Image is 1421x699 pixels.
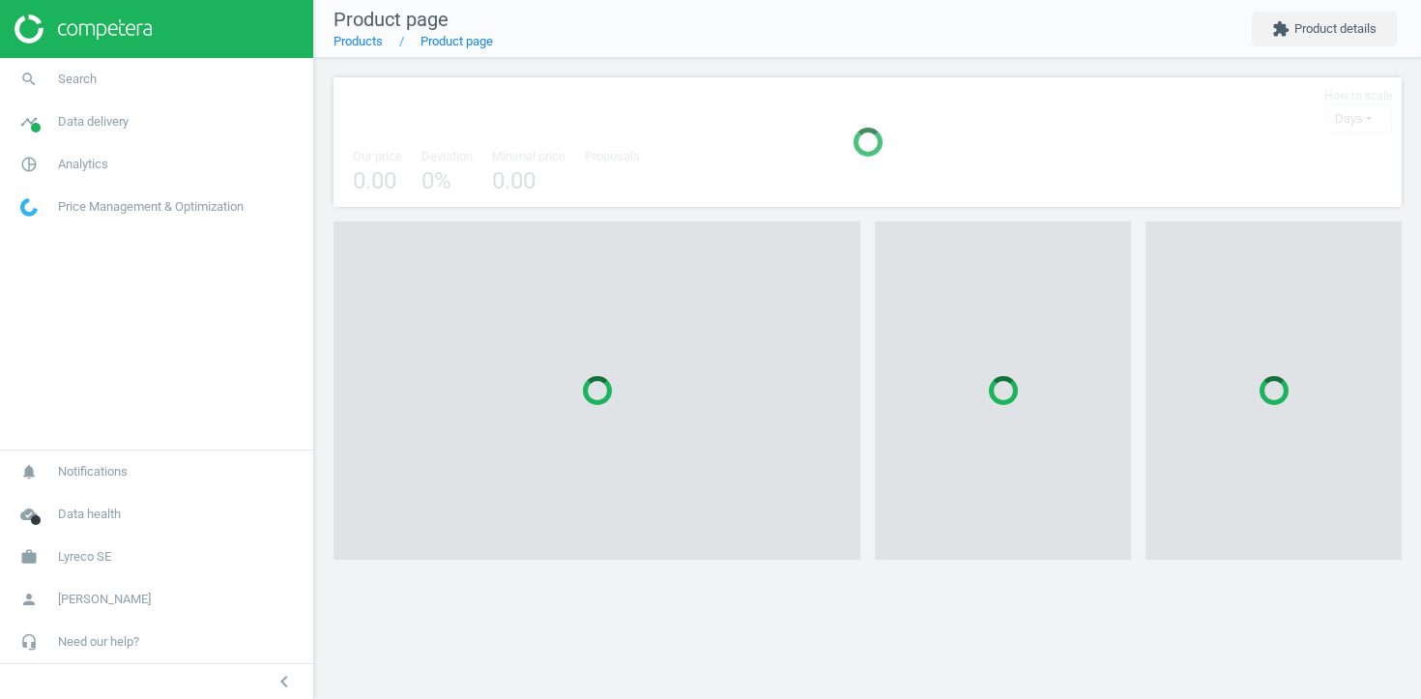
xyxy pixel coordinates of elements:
[58,198,244,216] span: Price Management & Optimization
[11,539,47,575] i: work
[11,624,47,660] i: headset_mic
[1272,20,1290,38] i: extension
[58,71,97,88] span: Search
[58,463,128,481] span: Notifications
[11,146,47,183] i: pie_chart_outlined
[420,34,493,48] a: Product page
[273,670,296,693] i: chevron_left
[260,669,308,694] button: chevron_left
[14,15,152,44] img: ajHJNr6hYgQAAAAASUVORK5CYII=
[58,591,151,608] span: [PERSON_NAME]
[20,198,38,217] img: wGWNvw8QSZomAAAAABJRU5ErkJggg==
[58,156,108,173] span: Analytics
[58,113,129,131] span: Data delivery
[333,8,449,31] span: Product page
[58,506,121,523] span: Data health
[58,633,139,651] span: Need our help?
[11,103,47,140] i: timeline
[11,61,47,98] i: search
[11,496,47,533] i: cloud_done
[1252,12,1397,46] button: extensionProduct details
[11,453,47,490] i: notifications
[333,34,383,48] a: Products
[11,581,47,618] i: person
[58,548,111,566] span: Lyreco SE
